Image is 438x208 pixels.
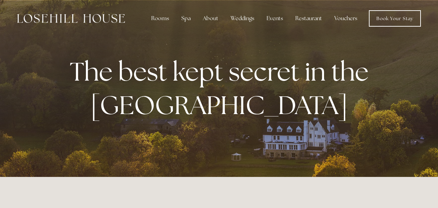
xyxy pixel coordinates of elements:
[176,12,196,25] div: Spa
[70,55,374,122] strong: The best kept secret in the [GEOGRAPHIC_DATA]
[17,14,125,23] img: Losehill House
[329,12,363,25] a: Vouchers
[146,12,175,25] div: Rooms
[261,12,288,25] div: Events
[197,12,224,25] div: About
[225,12,260,25] div: Weddings
[290,12,327,25] div: Restaurant
[369,10,421,27] a: Book Your Stay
